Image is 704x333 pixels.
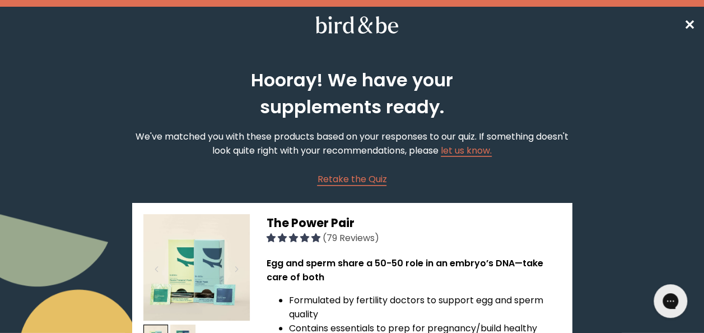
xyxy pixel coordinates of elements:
[267,257,543,284] strong: Egg and sperm share a 50-50 role in an embryo’s DNA—take care of both
[143,214,250,321] img: thumbnail image
[220,67,484,121] h2: Hooray! We have your supplements ready.
[317,173,386,186] span: Retake the Quiz
[323,232,379,244] span: (79 Reviews)
[441,144,492,157] a: let us know.
[289,293,561,321] li: Formulated by fertility doctors to support egg and sperm quality
[684,15,695,35] a: ✕
[684,16,695,34] span: ✕
[132,129,572,158] p: We've matched you with these products based on your responses to our quiz. If something doesn't l...
[267,232,323,244] span: 4.92 stars
[317,172,386,186] a: Retake the Quiz
[648,280,693,322] iframe: Gorgias live chat messenger
[267,215,355,231] span: The Power Pair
